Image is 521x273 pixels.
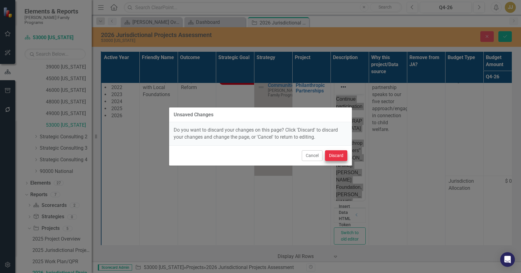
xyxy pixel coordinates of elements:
[174,112,213,118] div: Unsaved Changes
[169,122,352,145] div: Do you want to discard your changes on this page? Click 'Discard' to discard your changes and cha...
[2,2,29,259] p: Continue participation in the [GEOGRAPHIC_DATA] based "Philanthropic Funders" ([PERSON_NAME], [PE...
[500,252,515,267] div: Open Intercom Messenger
[325,150,347,161] button: Discard
[302,150,323,161] button: Cancel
